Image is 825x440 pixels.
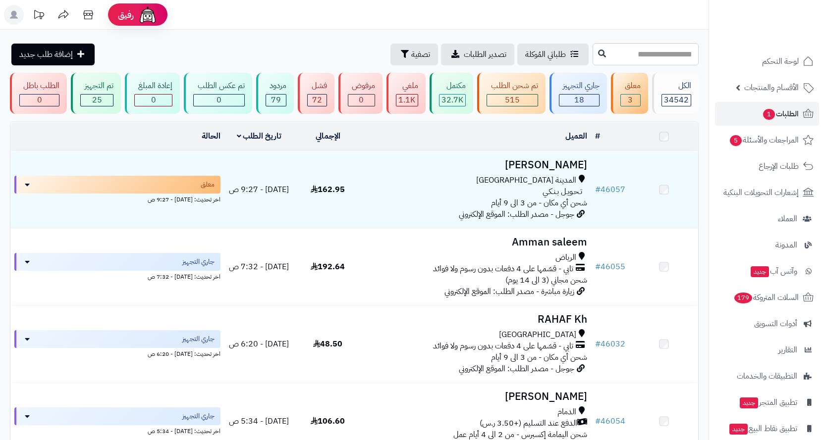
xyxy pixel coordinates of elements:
[359,94,364,106] span: 0
[778,212,797,226] span: العملاء
[740,397,758,408] span: جديد
[595,184,625,196] a: #46057
[69,73,122,114] a: تم التجهيز 25
[439,80,466,92] div: مكتمل
[715,128,819,152] a: المراجعات والأسئلة5
[476,175,576,186] span: المدينة [GEOGRAPHIC_DATA]
[202,130,220,142] a: الحالة
[311,415,345,427] span: 106.60
[491,197,587,209] span: شحن أي مكان - من 3 الى 9 أيام
[565,130,587,142] a: العميل
[715,102,819,126] a: الطلبات1
[37,94,42,106] span: 0
[715,259,819,283] a: وآتس آبجديد
[348,95,375,106] div: 0
[763,108,775,120] span: 1
[411,49,430,60] span: تصفية
[92,94,102,106] span: 25
[8,73,69,114] a: الطلب باطل 0
[182,257,215,267] span: جاري التجهيز
[311,184,345,196] span: 162.95
[459,363,574,375] span: جوجل - مصدر الطلب: الموقع الإلكتروني
[201,180,215,190] span: معلق
[14,271,220,281] div: اخر تحديث: [DATE] - 7:32 ص
[758,7,816,28] img: logo-2.png
[398,94,415,106] span: 1.1K
[737,369,797,383] span: التطبيقات والخدمات
[517,44,589,65] a: طلباتي المُوكلة
[19,49,73,60] span: إضافة طلب جديد
[595,415,625,427] a: #46054
[296,73,336,114] a: فشل 72
[229,184,289,196] span: [DATE] - 9:27 ص
[499,329,576,341] span: [GEOGRAPHIC_DATA]
[366,159,587,171] h3: [PERSON_NAME]
[194,95,244,106] div: 0
[491,351,587,363] span: شحن أي مكان - من 3 الى 9 أيام
[715,181,819,204] a: إشعارات التحويلات البنكية
[661,80,691,92] div: الكل
[433,263,573,275] span: تابي - قسّمها على 4 دفعات بدون رسوم ولا فوائد
[366,314,587,325] h3: RAHAF Kh
[664,94,689,106] span: 34542
[595,415,601,427] span: #
[441,94,463,106] span: 32.7K
[229,338,289,350] span: [DATE] - 6:20 ص
[134,80,172,92] div: إعادة المبلغ
[715,391,819,414] a: تطبيق المتجرجديد
[751,266,769,277] span: جديد
[118,9,134,21] span: رفيق
[475,73,547,114] a: تم شحن الطلب 515
[441,44,514,65] a: تصدير الطلبات
[543,186,582,197] span: تـحـويـل بـنـكـي
[621,95,640,106] div: 3
[336,73,385,114] a: مرفوض 0
[266,80,286,92] div: مردود
[487,80,538,92] div: تم شحن الطلب
[715,233,819,257] a: المدونة
[505,274,587,286] span: شحن مجاني (3 الى 14 يوم)
[229,261,289,273] span: [DATE] - 7:32 ص
[316,130,340,142] a: الإجمالي
[433,341,573,352] span: تابي - قسّمها على 4 دفعات بدون رسوم ولا فوائد
[595,261,601,273] span: #
[428,73,475,114] a: مكتمل 32.7K
[754,317,797,331] span: أدوات التسويق
[595,261,625,273] a: #46055
[396,95,417,106] div: 1132
[559,80,600,92] div: جاري التجهيز
[729,424,748,435] span: جديد
[19,80,59,92] div: الطلب باطل
[595,338,625,350] a: #46032
[308,95,326,106] div: 72
[775,238,797,252] span: المدونة
[778,343,797,357] span: التقارير
[650,73,701,114] a: الكل34542
[620,80,640,92] div: معلق
[715,154,819,178] a: طلبات الإرجاع
[762,54,799,68] span: لوحة التحكم
[729,135,742,147] span: 5
[559,95,599,106] div: 18
[487,95,537,106] div: 515
[135,95,172,106] div: 0
[609,73,650,114] a: معلق 3
[759,159,799,173] span: طلبات الإرجاع
[182,73,254,114] a: تم عكس الطلب 0
[440,95,465,106] div: 32698
[464,49,506,60] span: تصدير الطلبات
[715,364,819,388] a: التطبيقات والخدمات
[715,49,819,73] a: لوحة التحكم
[715,338,819,362] a: التقارير
[595,338,601,350] span: #
[628,94,633,106] span: 3
[348,80,375,92] div: مرفوض
[229,415,289,427] span: [DATE] - 5:34 ص
[574,94,584,106] span: 18
[444,286,574,297] span: زيارة مباشرة - مصدر الطلب: الموقع الإلكتروني
[14,425,220,436] div: اخر تحديث: [DATE] - 5:34 ص
[254,73,296,114] a: مردود 79
[193,80,244,92] div: تم عكس الطلب
[237,130,282,142] a: تاريخ الطلب
[182,411,215,421] span: جاري التجهيز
